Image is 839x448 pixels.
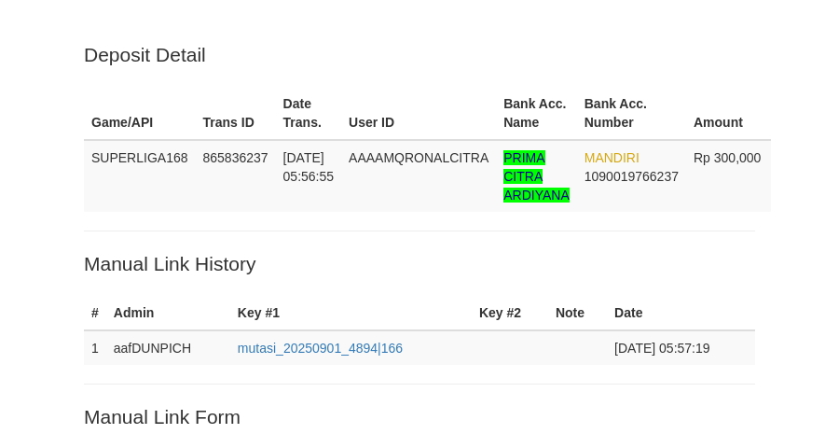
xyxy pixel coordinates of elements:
[84,140,196,212] td: SUPERLIGA168
[84,296,106,330] th: #
[84,403,755,430] p: Manual Link Form
[84,41,755,68] p: Deposit Detail
[694,150,761,165] span: Rp 300,000
[607,330,755,365] td: [DATE] 05:57:19
[196,140,276,212] td: 865836237
[106,330,230,365] td: aafDUNPICH
[686,87,771,140] th: Amount
[349,150,488,165] span: AAAAMQRONALCITRA
[238,341,403,356] a: mutasi_20250901_4894|166
[196,87,276,140] th: Trans ID
[548,296,607,330] th: Note
[585,169,679,184] span: Copy 1090019766237 to clipboard
[341,87,496,140] th: User ID
[276,87,342,140] th: Date Trans.
[472,296,548,330] th: Key #2
[84,87,196,140] th: Game/API
[496,87,577,140] th: Bank Acc. Name
[230,296,472,330] th: Key #1
[106,296,230,330] th: Admin
[503,150,570,203] span: Nama rekening >18 huruf, harap diedit
[585,150,640,165] span: MANDIRI
[84,330,106,365] td: 1
[577,87,686,140] th: Bank Acc. Number
[84,250,755,277] p: Manual Link History
[607,296,755,330] th: Date
[283,150,335,184] span: [DATE] 05:56:55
